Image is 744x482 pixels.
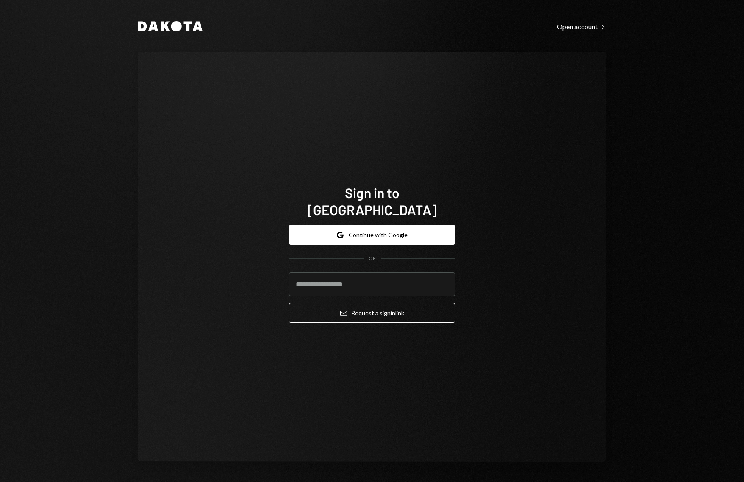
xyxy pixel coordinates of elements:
button: Continue with Google [289,225,455,245]
h1: Sign in to [GEOGRAPHIC_DATA] [289,184,455,218]
div: OR [369,255,376,262]
button: Request a signinlink [289,303,455,323]
a: Open account [557,22,606,31]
